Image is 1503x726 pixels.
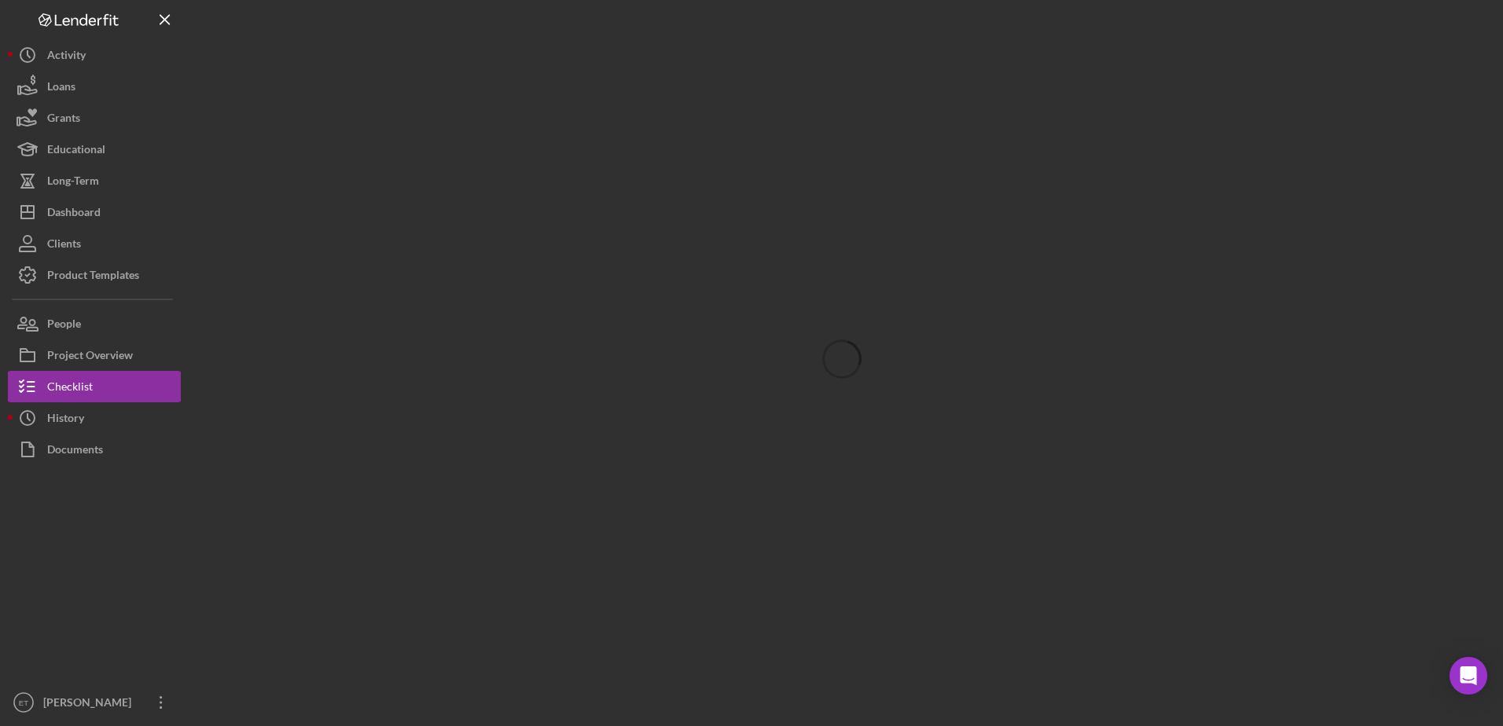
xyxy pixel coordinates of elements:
div: Clients [47,228,81,263]
div: Open Intercom Messenger [1450,657,1487,695]
div: Product Templates [47,259,139,295]
div: Long-Term [47,165,99,200]
button: Long-Term [8,165,181,196]
text: ET [19,698,28,707]
div: Educational [47,134,105,169]
button: History [8,402,181,434]
div: Project Overview [47,339,133,375]
button: Product Templates [8,259,181,291]
button: Grants [8,102,181,134]
button: Checklist [8,371,181,402]
div: Activity [47,39,86,75]
div: History [47,402,84,438]
div: Dashboard [47,196,101,232]
div: People [47,308,81,343]
button: Project Overview [8,339,181,371]
div: Documents [47,434,103,469]
button: Clients [8,228,181,259]
button: Loans [8,71,181,102]
div: Grants [47,102,80,137]
button: ET[PERSON_NAME] [8,687,181,718]
button: Documents [8,434,181,465]
button: Dashboard [8,196,181,228]
button: People [8,308,181,339]
div: Loans [47,71,75,106]
button: Educational [8,134,181,165]
button: Activity [8,39,181,71]
div: [PERSON_NAME] [39,687,141,722]
div: Checklist [47,371,93,406]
